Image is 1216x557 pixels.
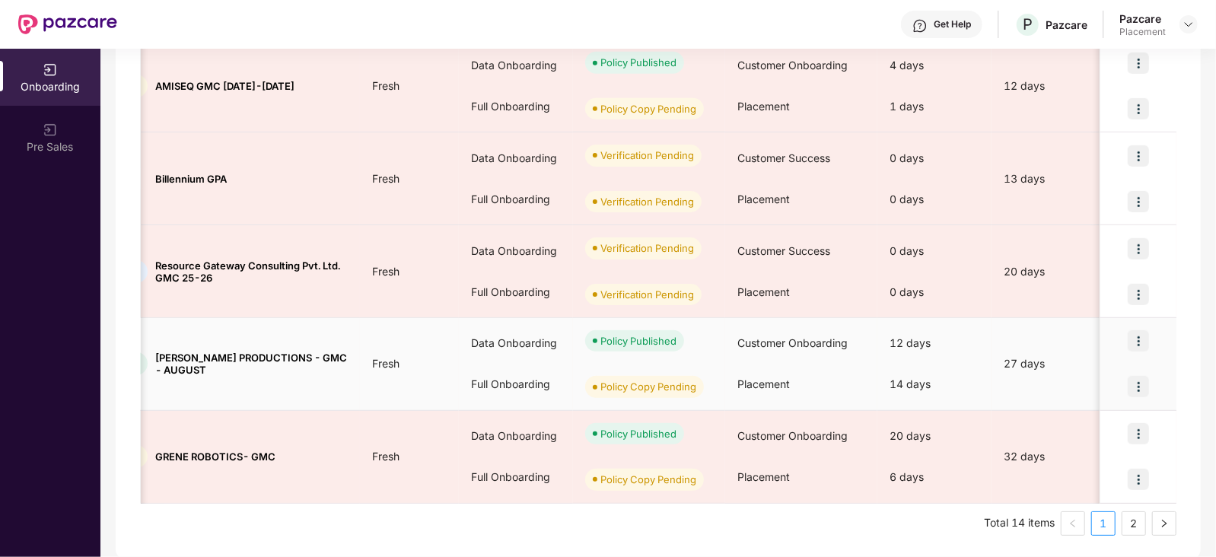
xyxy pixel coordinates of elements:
img: svg+xml;base64,PHN2ZyB3aWR0aD0iMjAiIGhlaWdodD0iMjAiIHZpZXdCb3g9IjAgMCAyMCAyMCIgZmlsbD0ibm9uZSIgeG... [43,123,58,138]
div: 12 days [877,323,992,364]
img: icon [1128,191,1149,212]
span: Placement [737,100,790,113]
span: Placement [737,377,790,390]
div: Pazcare [1046,18,1087,32]
div: Policy Published [600,426,676,441]
div: Policy Copy Pending [600,472,696,487]
div: 0 days [877,138,992,179]
li: 2 [1122,511,1146,536]
div: Verification Pending [600,287,694,302]
li: Next Page [1152,511,1176,536]
div: Policy Published [600,55,676,70]
img: icon [1128,98,1149,119]
a: 2 [1122,512,1145,535]
span: P [1023,15,1033,33]
div: Full Onboarding [459,364,573,405]
li: 1 [1091,511,1116,536]
div: 20 days [877,415,992,457]
img: svg+xml;base64,PHN2ZyBpZD0iSGVscC0zMngzMiIgeG1sbnM9Imh0dHA6Ly93d3cudzMub3JnLzIwMDAvc3ZnIiB3aWR0aD... [912,18,928,33]
a: 1 [1092,512,1115,535]
span: Resource Gateway Consulting Pvt. Ltd. GMC 25-26 [155,259,348,284]
span: Fresh [360,265,412,278]
span: Fresh [360,450,412,463]
span: Placement [737,193,790,205]
img: svg+xml;base64,PHN2ZyB3aWR0aD0iMjAiIGhlaWdodD0iMjAiIHZpZXdCb3g9IjAgMCAyMCAyMCIgZmlsbD0ibm9uZSIgeG... [43,62,58,78]
span: [PERSON_NAME] PRODUCTIONS - GMC - AUGUST [155,352,348,376]
div: Verification Pending [600,148,694,163]
div: Data Onboarding [459,323,573,364]
span: Fresh [360,357,412,370]
div: 0 days [877,179,992,220]
div: Full Onboarding [459,179,573,220]
div: Placement [1119,26,1166,38]
div: Verification Pending [600,194,694,209]
span: right [1160,519,1169,528]
img: icon [1128,238,1149,259]
div: Data Onboarding [459,138,573,179]
span: Customer Onboarding [737,429,848,442]
div: Data Onboarding [459,45,573,86]
span: Placement [737,285,790,298]
img: icon [1128,145,1149,167]
img: icon [1128,53,1149,74]
button: right [1152,511,1176,536]
div: Pazcare [1119,11,1166,26]
span: Fresh [360,172,412,185]
li: Previous Page [1061,511,1085,536]
li: Total 14 items [984,511,1055,536]
span: Billennium GPA [155,173,227,185]
span: Placement [737,470,790,483]
div: 0 days [877,231,992,272]
img: icon [1128,330,1149,352]
div: 14 days [877,364,992,405]
div: Full Onboarding [459,457,573,498]
div: Full Onboarding [459,272,573,313]
div: Data Onboarding [459,415,573,457]
div: 27 days [992,355,1121,372]
div: Policy Copy Pending [600,379,696,394]
button: left [1061,511,1085,536]
img: icon [1128,469,1149,490]
div: 12 days [992,78,1121,94]
span: Fresh [360,79,412,92]
img: New Pazcare Logo [18,14,117,34]
div: 1 days [877,86,992,127]
div: 13 days [992,170,1121,187]
div: Policy Copy Pending [600,101,696,116]
div: 0 days [877,272,992,313]
span: Customer Success [737,151,830,164]
div: 6 days [877,457,992,498]
span: Customer Onboarding [737,336,848,349]
span: GRENE ROBOTICS- GMC [155,450,275,463]
div: 32 days [992,448,1121,465]
div: Policy Published [600,333,676,349]
span: Customer Success [737,244,830,257]
img: icon [1128,423,1149,444]
img: icon [1128,376,1149,397]
span: left [1068,519,1078,528]
div: Verification Pending [600,240,694,256]
div: Get Help [934,18,971,30]
span: Customer Onboarding [737,59,848,72]
div: Full Onboarding [459,86,573,127]
img: icon [1128,284,1149,305]
img: svg+xml;base64,PHN2ZyBpZD0iRHJvcGRvd24tMzJ4MzIiIHhtbG5zPSJodHRwOi8vd3d3LnczLm9yZy8yMDAwL3N2ZyIgd2... [1183,18,1195,30]
span: AMISEQ GMC [DATE]-[DATE] [155,80,294,92]
div: 4 days [877,45,992,86]
div: 20 days [992,263,1121,280]
div: Data Onboarding [459,231,573,272]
